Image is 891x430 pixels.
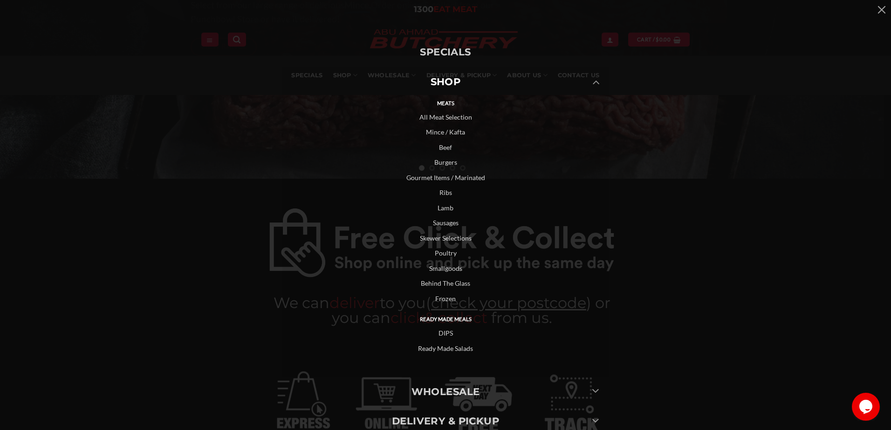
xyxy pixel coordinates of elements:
button: Toggle [585,74,606,90]
a: Wholesale [282,377,609,407]
a: Gourmet Items / Marinated [282,170,609,186]
a: DIPS [282,326,609,341]
a: Ready Made Meals [282,313,609,326]
a: Ribs [282,185,609,201]
button: Toggle [585,384,606,400]
a: All Meat Selection [282,110,609,125]
button: Toggle [585,413,606,429]
a: Meats [282,97,609,110]
a: Mince / Kafta [282,125,609,140]
a: Specials [282,37,609,67]
a: SHOP [282,67,609,97]
iframe: chat widget [852,393,882,421]
a: Poultry [282,246,609,261]
a: Sausages [282,215,609,231]
a: Frozen [282,291,609,307]
a: Ready Made Salads [282,341,609,356]
a: Behind The Glass [282,276,609,291]
a: Skewer Selections [282,231,609,246]
a: Beef [282,140,609,155]
a: Lamb [282,201,609,216]
a: Burgers [282,155,609,170]
a: Smallgoods [282,261,609,276]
